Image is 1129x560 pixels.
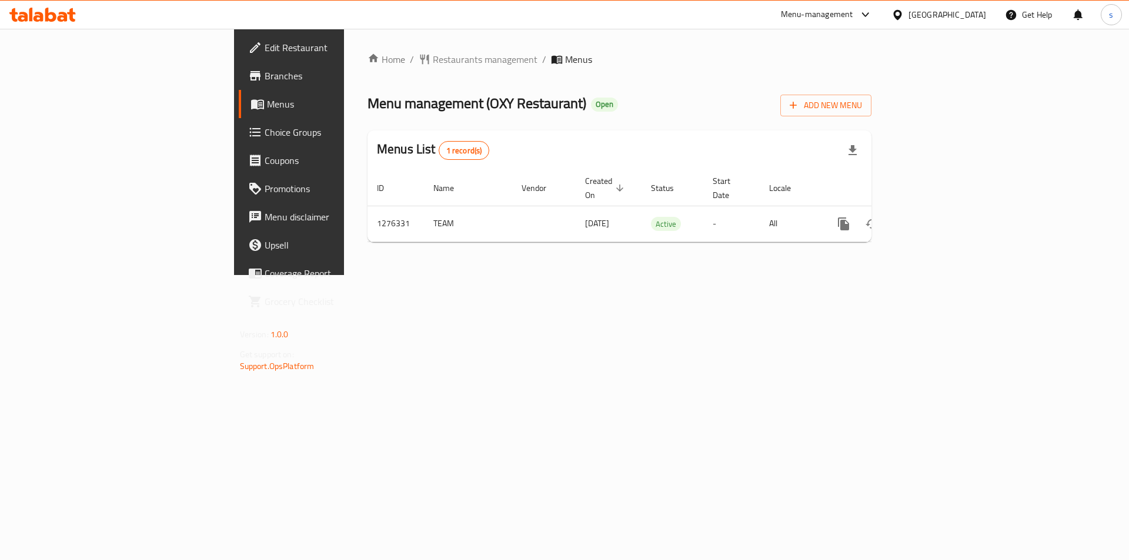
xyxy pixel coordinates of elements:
[239,90,423,118] a: Menus
[265,238,413,252] span: Upsell
[239,33,423,62] a: Edit Restaurant
[1109,8,1113,21] span: s
[769,181,806,195] span: Locale
[265,41,413,55] span: Edit Restaurant
[419,52,537,66] a: Restaurants management
[542,52,546,66] li: /
[239,146,423,175] a: Coupons
[591,98,618,112] div: Open
[239,287,423,316] a: Grocery Checklist
[239,203,423,231] a: Menu disclaimer
[858,210,886,238] button: Change Status
[265,182,413,196] span: Promotions
[439,145,489,156] span: 1 record(s)
[781,8,853,22] div: Menu-management
[368,52,871,66] nav: breadcrumb
[240,347,294,362] span: Get support on:
[651,217,681,231] span: Active
[433,181,469,195] span: Name
[240,358,315,374] a: Support.OpsPlatform
[239,175,423,203] a: Promotions
[265,69,413,83] span: Branches
[265,210,413,224] span: Menu disclaimer
[565,52,592,66] span: Menus
[240,327,269,342] span: Version:
[265,266,413,280] span: Coverage Report
[585,216,609,231] span: [DATE]
[265,294,413,308] span: Grocery Checklist
[522,181,562,195] span: Vendor
[839,136,867,165] div: Export file
[368,170,952,242] table: enhanced table
[239,62,423,90] a: Branches
[239,259,423,287] a: Coverage Report
[377,181,399,195] span: ID
[270,327,289,342] span: 1.0.0
[433,52,537,66] span: Restaurants management
[267,97,413,111] span: Menus
[760,206,820,242] td: All
[239,118,423,146] a: Choice Groups
[239,231,423,259] a: Upsell
[368,90,586,116] span: Menu management ( OXY Restaurant )
[713,174,746,202] span: Start Date
[820,170,952,206] th: Actions
[377,140,489,160] h2: Menus List
[265,153,413,167] span: Coupons
[908,8,986,21] div: [GEOGRAPHIC_DATA]
[651,181,689,195] span: Status
[591,99,618,109] span: Open
[439,141,490,160] div: Total records count
[790,98,862,113] span: Add New Menu
[830,210,858,238] button: more
[780,95,871,116] button: Add New Menu
[424,206,512,242] td: TEAM
[265,125,413,139] span: Choice Groups
[703,206,760,242] td: -
[585,174,627,202] span: Created On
